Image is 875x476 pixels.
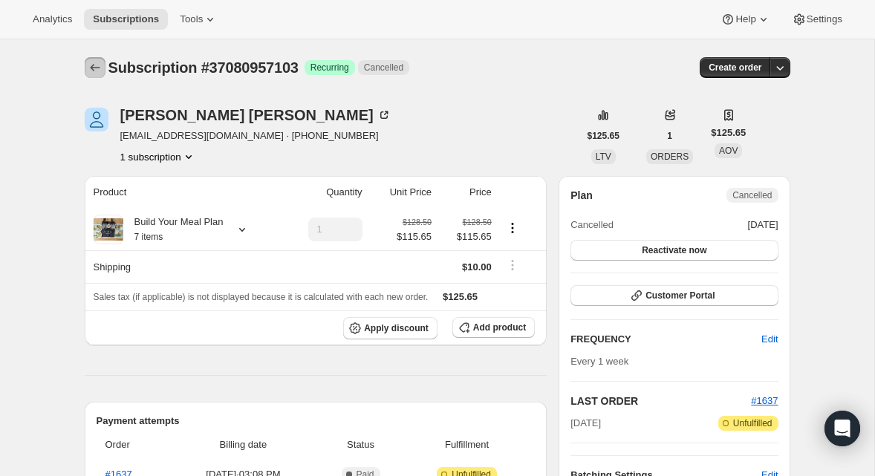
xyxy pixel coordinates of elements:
span: $115.65 [440,229,492,244]
div: Open Intercom Messenger [824,411,860,446]
th: Shipping [85,250,281,283]
a: #1637 [751,395,778,406]
span: Reactivate now [642,244,706,256]
button: Subscriptions [85,57,105,78]
th: Quantity [280,176,366,209]
span: Cancelled [732,189,772,201]
span: Recurring [310,62,349,74]
span: [DATE] [570,416,601,431]
button: Settings [783,9,851,30]
small: $128.50 [403,218,432,226]
span: 1 [667,130,672,142]
h2: FREQUENCY [570,332,761,347]
button: Create order [700,57,770,78]
button: Reactivate now [570,240,778,261]
th: Product [85,176,281,209]
span: Create order [709,62,761,74]
button: Tools [171,9,227,30]
small: 7 items [134,232,163,242]
button: Add product [452,317,535,338]
span: $125.65 [443,291,478,302]
span: Every 1 week [570,356,628,367]
button: $125.65 [579,125,628,146]
span: Tools [180,13,203,25]
div: Build Your Meal Plan [123,215,224,244]
th: Order [97,428,169,461]
span: Unfulfilled [733,417,772,429]
span: Cancelled [570,218,614,232]
span: ORDERS [651,151,689,162]
div: [PERSON_NAME] [PERSON_NAME] [120,108,391,123]
button: Help [712,9,779,30]
button: 1 [658,125,681,146]
h2: LAST ORDER [570,394,751,408]
span: AOV [719,146,738,156]
button: Edit [752,327,787,351]
button: #1637 [751,394,778,408]
span: Analytics [33,13,72,25]
span: LTV [596,151,611,162]
span: Customer Portal [645,290,715,301]
span: Help [735,13,755,25]
span: Subscription #37080957103 [108,59,299,76]
small: $128.50 [463,218,492,226]
span: Subscriptions [93,13,159,25]
span: [DATE] [748,218,778,232]
button: Customer Portal [570,285,778,306]
button: Product actions [501,220,524,236]
span: [EMAIL_ADDRESS][DOMAIN_NAME] · [PHONE_NUMBER] [120,128,391,143]
h2: Payment attempts [97,414,536,428]
span: Add product [473,322,526,333]
span: bethany glanz [85,108,108,131]
button: Product actions [120,149,196,164]
th: Unit Price [367,176,436,209]
span: Settings [807,13,842,25]
span: $10.00 [462,261,492,273]
button: Subscriptions [84,9,168,30]
button: Shipping actions [501,257,524,273]
span: Billing date [173,437,313,452]
span: Cancelled [364,62,403,74]
span: Sales tax (if applicable) is not displayed because it is calculated with each new order. [94,292,429,302]
span: Fulfillment [408,437,526,452]
button: Analytics [24,9,81,30]
span: $125.65 [588,130,619,142]
button: Apply discount [343,317,437,339]
span: Apply discount [364,322,429,334]
span: Edit [761,332,778,347]
h2: Plan [570,188,593,203]
th: Price [436,176,496,209]
span: Status [322,437,399,452]
span: $115.65 [397,229,432,244]
span: $125.65 [711,125,746,140]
